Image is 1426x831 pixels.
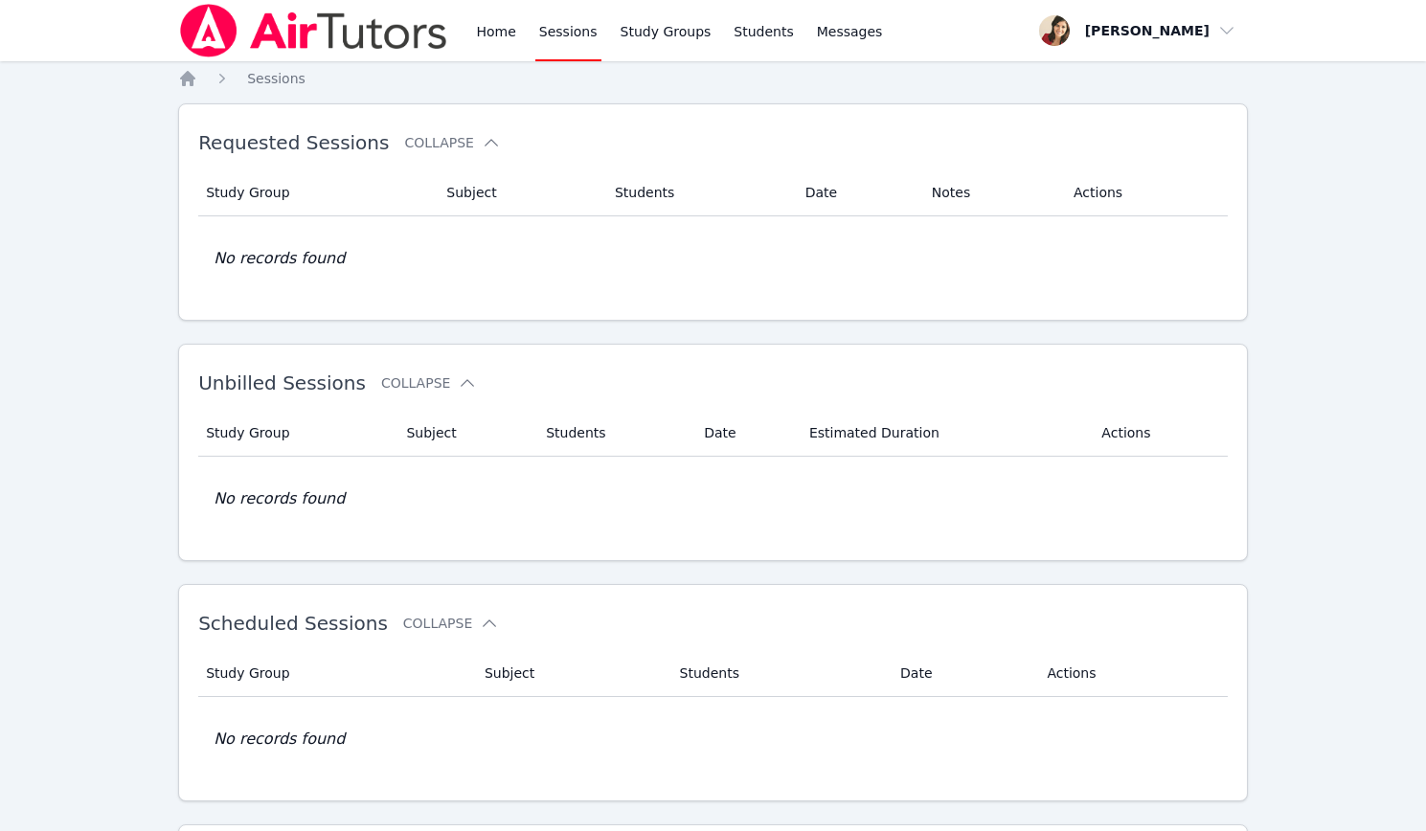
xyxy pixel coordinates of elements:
img: Air Tutors [178,4,449,57]
span: Scheduled Sessions [198,612,388,635]
td: No records found [198,216,1228,301]
th: Date [794,169,920,216]
th: Study Group [198,169,435,216]
a: Sessions [247,69,306,88]
th: Notes [920,169,1062,216]
th: Students [668,650,890,697]
th: Students [603,169,794,216]
span: Requested Sessions [198,131,389,154]
th: Subject [435,169,603,216]
button: Collapse [381,373,477,393]
span: Sessions [247,71,306,86]
th: Study Group [198,650,473,697]
th: Study Group [198,410,395,457]
th: Actions [1090,410,1228,457]
th: Actions [1062,169,1228,216]
span: Unbilled Sessions [198,371,366,394]
th: Date [692,410,798,457]
span: Messages [817,22,883,41]
th: Subject [395,410,534,457]
th: Date [889,650,1035,697]
th: Actions [1035,650,1228,697]
button: Collapse [404,133,500,152]
td: No records found [198,457,1228,541]
th: Estimated Duration [798,410,1090,457]
td: No records found [198,697,1228,781]
th: Subject [473,650,668,697]
nav: Breadcrumb [178,69,1248,88]
button: Collapse [403,614,499,633]
th: Students [534,410,692,457]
